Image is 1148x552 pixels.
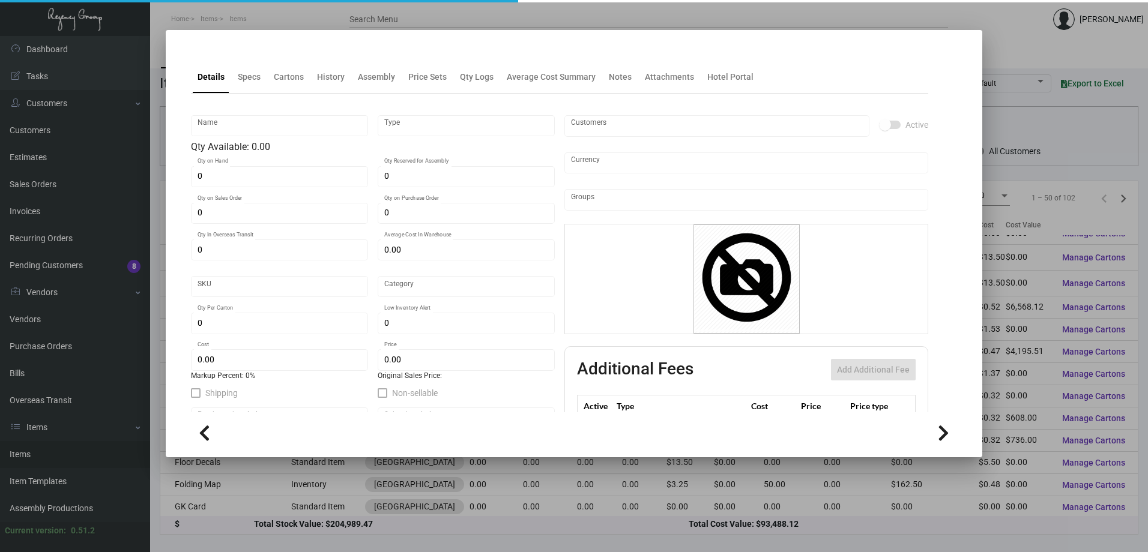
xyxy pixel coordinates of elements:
input: Add new.. [571,195,922,205]
div: Qty Logs [460,71,494,83]
div: Current version: [5,524,66,537]
th: Price type [847,395,901,416]
th: Cost [748,395,797,416]
th: Price [798,395,847,416]
th: Active [578,395,614,416]
div: Hotel Portal [707,71,754,83]
span: Non-sellable [392,386,438,400]
th: Type [614,395,748,416]
h2: Additional Fees [577,359,693,380]
div: Attachments [645,71,694,83]
div: Assembly [358,71,395,83]
div: History [317,71,345,83]
div: Details [198,71,225,83]
button: Add Additional Fee [831,359,916,380]
span: Add Additional Fee [837,365,910,374]
div: Specs [238,71,261,83]
span: Active [905,118,928,132]
div: Cartons [274,71,304,83]
div: 0.51.2 [71,524,95,537]
div: Qty Available: 0.00 [191,140,555,154]
span: Shipping [205,386,238,400]
div: Price Sets [408,71,447,83]
div: Average Cost Summary [507,71,596,83]
div: Notes [609,71,632,83]
input: Add new.. [571,121,863,131]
